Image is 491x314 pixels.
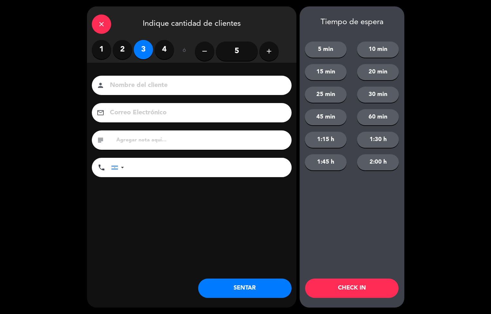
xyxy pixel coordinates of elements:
div: ó [174,40,195,62]
i: add [265,47,273,55]
button: 1:30 h [357,132,399,148]
button: 15 min [305,64,347,80]
div: Argentina: +54 [111,158,126,177]
button: 60 min [357,109,399,125]
label: 4 [155,40,174,59]
button: remove [195,42,214,61]
i: subject [97,136,104,144]
button: 2:00 h [357,154,399,170]
button: add [259,42,279,61]
button: CHECK IN [305,279,399,298]
button: 1:15 h [305,132,347,148]
div: Indique cantidad de clientes [87,6,296,40]
button: 45 min [305,109,347,125]
button: SENTAR [198,279,292,298]
label: 1 [92,40,111,59]
button: 30 min [357,87,399,103]
i: phone [98,164,105,171]
input: Agregar nota aquí... [116,136,287,145]
button: 10 min [357,42,399,58]
input: Correo Electrónico [109,107,283,119]
button: 5 min [305,42,347,58]
i: remove [201,47,208,55]
label: 2 [113,40,132,59]
i: close [98,20,105,28]
div: Tiempo de espera [300,18,404,27]
label: 3 [134,40,153,59]
button: 20 min [357,64,399,80]
button: 1:45 h [305,154,347,170]
i: person [97,81,104,89]
i: email [97,109,104,117]
input: Nombre del cliente [109,80,283,91]
button: 25 min [305,87,347,103]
